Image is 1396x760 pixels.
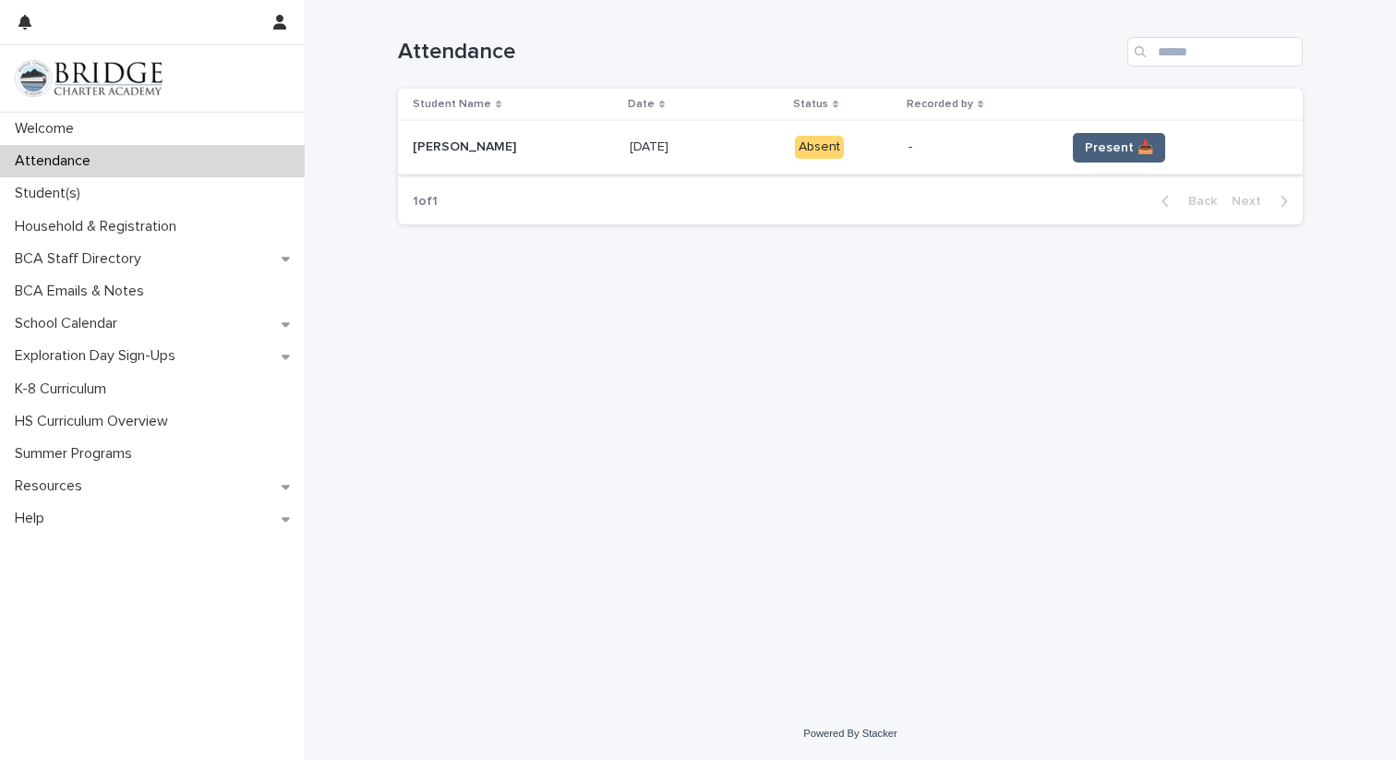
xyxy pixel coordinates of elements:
h1: Attendance [398,39,1120,66]
p: 1 of 1 [398,179,452,224]
span: Present 📥 [1085,139,1153,157]
p: Recorded by [907,94,973,115]
p: - [909,139,1051,155]
p: Attendance [7,152,105,170]
span: Back [1177,195,1217,208]
p: BCA Staff Directory [7,250,156,268]
tr: [PERSON_NAME][PERSON_NAME] [DATE][DATE] Absent-Present 📥 [398,121,1303,175]
p: [PERSON_NAME] [413,136,520,155]
p: Resources [7,477,97,495]
p: Household & Registration [7,218,191,235]
p: HS Curriculum Overview [7,413,183,430]
p: Exploration Day Sign-Ups [7,347,190,365]
img: V1C1m3IdTEidaUdm9Hs0 [15,60,162,97]
p: Summer Programs [7,445,147,463]
p: Help [7,510,59,527]
p: Student(s) [7,185,95,202]
button: Present 📥 [1073,133,1165,163]
button: Next [1224,193,1303,210]
button: Back [1147,193,1224,210]
p: Welcome [7,120,89,138]
span: Next [1232,195,1272,208]
p: BCA Emails & Notes [7,283,159,300]
p: Status [793,94,828,115]
a: Powered By Stacker [803,728,897,739]
p: Student Name [413,94,491,115]
input: Search [1127,37,1303,66]
div: Absent [795,136,844,159]
p: K-8 Curriculum [7,380,121,398]
p: Date [628,94,655,115]
p: [DATE] [630,136,672,155]
p: School Calendar [7,315,132,332]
